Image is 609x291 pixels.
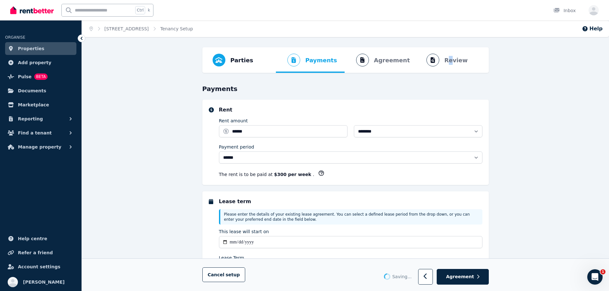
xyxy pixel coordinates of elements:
nav: Breadcrumb [82,20,201,37]
label: Rent amount [219,118,248,124]
span: BETA [34,73,48,80]
span: Manage property [18,143,61,151]
span: Account settings [18,263,60,271]
label: This lease will start on [219,228,269,235]
a: Marketplace [5,98,76,111]
label: Lease Term [219,255,244,261]
a: Help centre [5,232,76,245]
button: Payments [276,47,342,73]
a: Documents [5,84,76,97]
div: Inbox [553,7,576,14]
span: Refer a friend [18,249,53,257]
h5: Rent [219,106,482,114]
span: Add property [18,59,51,66]
button: Parties [207,47,258,73]
span: Ctrl [135,6,145,14]
span: Saving ... [392,274,412,280]
button: Cancelsetup [202,268,246,282]
span: Parties [230,56,253,65]
h3: Payments [202,84,489,93]
label: Payment period [219,144,254,150]
span: Payments [305,56,337,65]
span: Documents [18,87,46,95]
span: Tenancy Setup [160,26,193,32]
button: Manage property [5,141,76,153]
span: ORGANISE [5,35,25,40]
a: [STREET_ADDRESS] [105,26,149,31]
nav: Progress [202,47,489,73]
span: Cancel [208,272,240,278]
span: Help centre [18,235,47,242]
span: Please enter the details of your existing lease agreement. You can select a defined lease period ... [224,212,470,222]
a: Properties [5,42,76,55]
span: Marketplace [18,101,49,109]
button: Reporting [5,112,76,125]
a: Refer a friend [5,246,76,259]
button: Find a tenant [5,126,76,139]
img: RentBetter [10,5,54,15]
b: $300 per week [274,172,313,177]
span: Pulse [18,73,32,80]
iframe: Intercom live chat [587,269,603,285]
span: Agreement [446,274,474,280]
span: k [148,8,150,13]
span: 1 [600,269,605,274]
a: Add property [5,56,76,69]
span: [PERSON_NAME] [23,278,65,286]
p: The rent is to be paid at . [219,171,314,178]
button: Agreement [437,269,488,285]
a: PulseBETA [5,70,76,83]
span: Reporting [18,115,43,123]
button: Help [582,25,603,33]
span: Find a tenant [18,129,52,137]
a: Account settings [5,260,76,273]
span: Properties [18,45,44,52]
span: setup [226,272,240,278]
h5: Lease term [219,198,482,205]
